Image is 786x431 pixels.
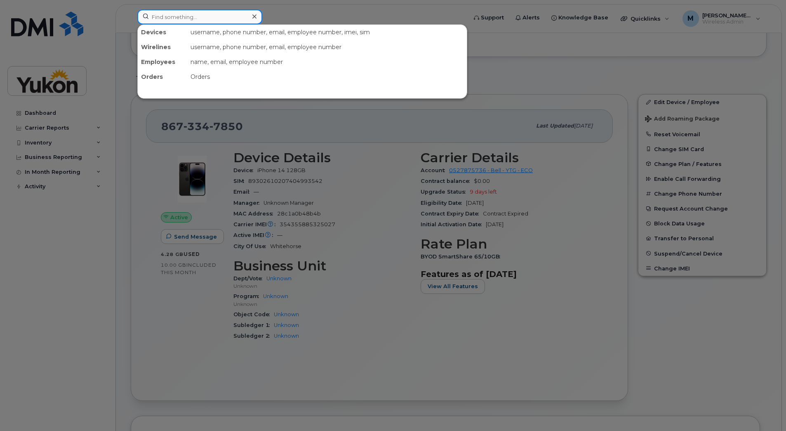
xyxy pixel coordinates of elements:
[138,40,187,54] div: Wirelines
[187,69,467,84] div: Orders
[138,54,187,69] div: Employees
[138,25,187,40] div: Devices
[187,25,467,40] div: username, phone number, email, employee number, imei, sim
[187,40,467,54] div: username, phone number, email, employee number
[187,54,467,69] div: name, email, employee number
[138,69,187,84] div: Orders
[137,9,262,24] input: Find something...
